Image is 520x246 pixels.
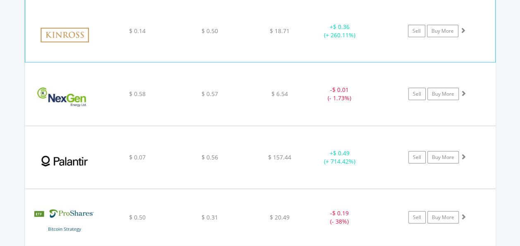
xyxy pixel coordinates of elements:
a: Sell [408,211,426,224]
span: $ 0.01 [332,86,349,94]
span: $ 0.58 [129,90,145,98]
span: $ 0.19 [332,209,349,217]
img: EQU.US.PLTR.png [29,137,100,186]
img: EQU.US.NXE.png [29,73,100,123]
span: $ 0.50 [201,27,218,35]
a: Buy More [427,211,459,224]
img: EQU.US.BITO.png [29,200,100,244]
img: EQU.US.KGC.png [29,10,101,60]
span: $ 18.71 [270,27,290,35]
a: Buy More [427,25,458,37]
span: $ 157.44 [268,153,291,161]
span: $ 0.36 [333,23,349,31]
a: Sell [408,25,425,37]
span: $ 0.56 [201,153,218,161]
div: - (- 1.73%) [309,86,371,102]
a: Buy More [427,151,459,164]
span: $ 0.49 [333,149,350,157]
span: $ 6.54 [271,90,288,98]
div: - (- 38%) [309,209,371,226]
a: Buy More [427,88,459,100]
div: + (+ 714.42%) [309,149,371,166]
a: Sell [408,88,426,100]
span: $ 0.07 [129,153,145,161]
div: + (+ 260.11%) [308,23,370,39]
span: $ 0.50 [129,213,145,221]
span: $ 0.57 [201,90,218,98]
a: Sell [408,151,426,164]
span: $ 0.31 [201,213,218,221]
span: $ 0.14 [129,27,146,35]
span: $ 20.49 [270,213,290,221]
